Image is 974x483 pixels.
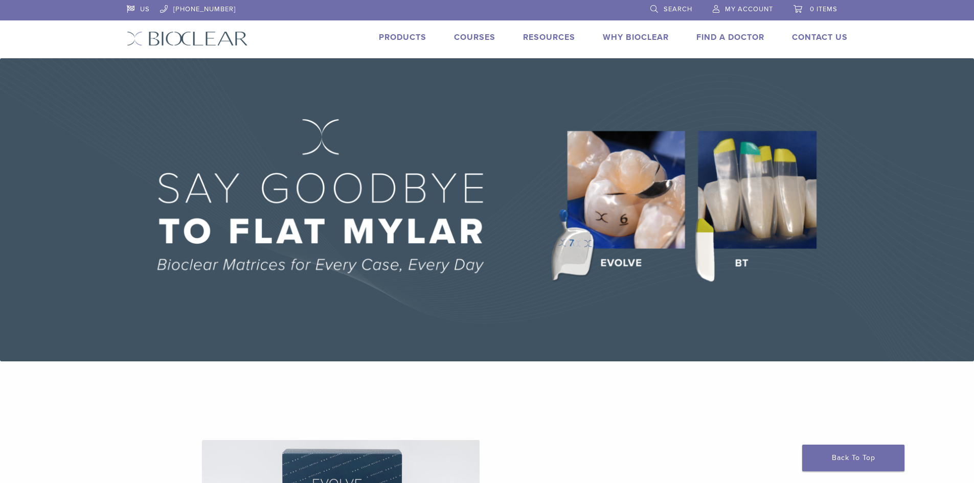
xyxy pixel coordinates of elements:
[664,5,692,13] span: Search
[792,32,848,42] a: Contact Us
[696,32,764,42] a: Find A Doctor
[810,5,837,13] span: 0 items
[454,32,495,42] a: Courses
[802,445,904,471] a: Back To Top
[603,32,669,42] a: Why Bioclear
[379,32,426,42] a: Products
[523,32,575,42] a: Resources
[725,5,773,13] span: My Account
[127,31,248,46] img: Bioclear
